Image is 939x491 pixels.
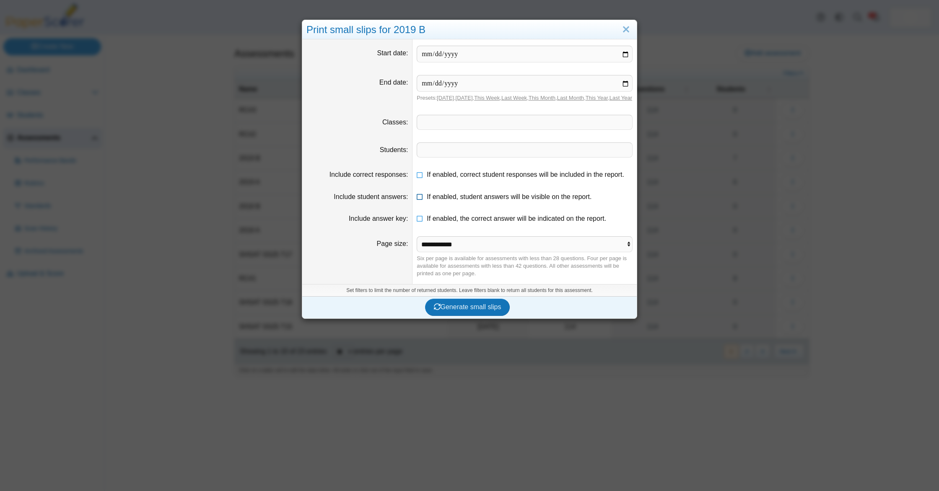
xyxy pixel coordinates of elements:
[529,95,555,101] a: This Month
[329,171,408,178] label: Include correct responses
[557,95,584,101] a: Last Month
[417,142,633,158] tags: ​
[417,255,633,278] div: Six per page is available for assessments with less than 28 questions. Four per page is available...
[377,49,408,57] label: Start date
[379,79,408,86] label: End date
[586,95,608,101] a: This Year
[610,95,632,101] a: Last Year
[474,95,500,101] a: This Week
[334,193,408,200] label: Include student answers
[417,94,633,102] div: Presets: , , , , , , ,
[501,95,527,101] a: Last Week
[427,215,606,222] span: If enabled, the correct answer will be indicated on the report.
[427,193,591,200] span: If enabled, student answers will be visible on the report.
[382,119,408,126] label: Classes
[302,20,637,40] div: Print small slips for 2019 B
[425,299,510,315] button: Generate small slips
[349,215,408,222] label: Include answer key
[620,23,633,37] a: Close
[434,303,501,310] span: Generate small slips
[456,95,473,101] a: [DATE]
[302,284,637,297] div: Set filters to limit the number of returned students. Leave filters blank to return all students ...
[427,171,624,178] span: If enabled, correct student responses will be included in the report.
[437,95,454,101] a: [DATE]
[417,115,633,130] tags: ​
[380,146,408,153] label: Students
[377,240,408,247] label: Page size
